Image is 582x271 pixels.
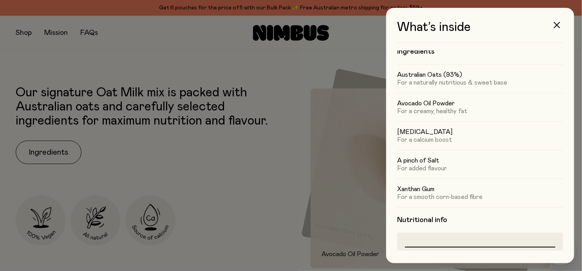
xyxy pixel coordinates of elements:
p: For a creamy, healthy fat [397,107,563,115]
h4: Nutritional info [397,215,563,225]
h4: Ingredients [397,47,563,56]
h3: What’s inside [397,20,563,43]
h5: Xanthan Gum [397,185,563,193]
h5: Avocado Oil Powder [397,99,563,107]
p: For a naturally nutritious & sweet base [397,79,563,87]
p: For a calcium boost [397,136,563,144]
h5: [MEDICAL_DATA] [397,128,563,136]
p: For added flavour [397,164,563,172]
h5: A pinch of Salt [397,157,563,164]
p: For a smooth corn-based fibre [397,193,563,201]
h5: Australian Oats (93%) [397,71,563,79]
